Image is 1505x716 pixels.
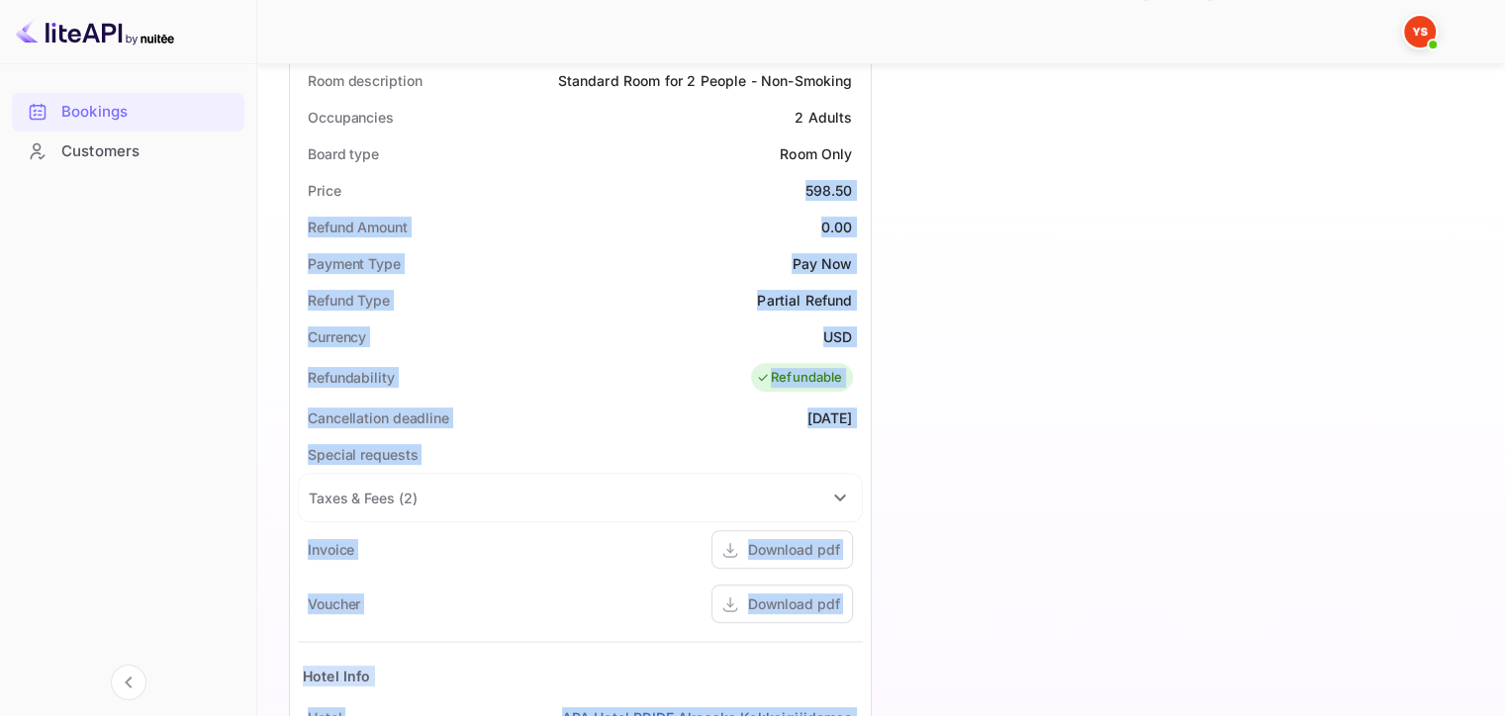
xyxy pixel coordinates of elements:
[308,326,366,347] div: Currency
[308,407,449,428] div: Cancellation deadline
[757,290,852,311] div: Partial Refund
[61,140,235,163] div: Customers
[823,326,852,347] div: USD
[309,488,417,508] div: Taxes & Fees ( 2 )
[308,180,341,201] div: Price
[303,666,371,686] div: Hotel Info
[12,93,244,130] a: Bookings
[308,593,360,614] div: Voucher
[792,253,852,274] div: Pay Now
[308,253,401,274] div: Payment Type
[805,180,853,201] div: 598.50
[308,444,418,465] div: Special requests
[756,368,843,388] div: Refundable
[16,16,174,47] img: LiteAPI logo
[12,133,244,169] a: Customers
[61,101,235,124] div: Bookings
[12,133,244,171] div: Customers
[780,143,852,164] div: Room Only
[748,539,840,560] div: Download pdf
[308,70,422,91] div: Room description
[308,539,354,560] div: Invoice
[795,107,852,128] div: 2 Adults
[299,474,862,521] div: Taxes & Fees (2)
[308,217,408,237] div: Refund Amount
[807,407,853,428] div: [DATE]
[1404,16,1436,47] img: Yandex Support
[308,107,394,128] div: Occupancies
[308,290,390,311] div: Refund Type
[111,665,146,700] button: Collapse navigation
[308,143,379,164] div: Board type
[748,593,840,614] div: Download pdf
[821,217,853,237] div: 0.00
[12,93,244,132] div: Bookings
[558,70,853,91] div: Standard Room for 2 People - Non-Smoking
[308,367,395,388] div: Refundability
